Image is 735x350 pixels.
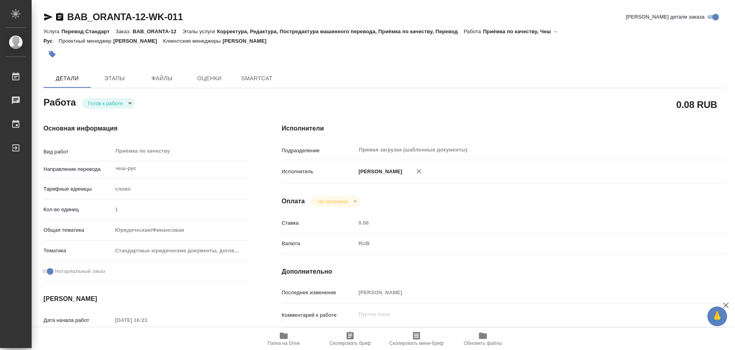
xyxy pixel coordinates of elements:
[82,98,135,109] div: Готов к работе
[315,198,350,205] button: Не оплачена
[389,341,443,346] span: Скопировать мини-бриф
[464,28,483,34] p: Работа
[43,124,250,133] h4: Основная информация
[282,311,356,319] p: Комментарий к работе
[86,100,125,107] button: Готов к работе
[282,168,356,176] p: Исполнитель
[96,74,134,83] span: Этапы
[43,185,112,193] p: Тарифные единицы
[317,328,383,350] button: Скопировать бриф
[43,294,250,304] h4: [PERSON_NAME]
[450,328,516,350] button: Обновить файлы
[356,237,689,250] div: RUB
[61,28,115,34] p: Перевод Стандарт
[410,163,428,180] button: Удалить исполнителя
[251,328,317,350] button: Папка на Drive
[43,95,76,109] h2: Работа
[383,328,450,350] button: Скопировать мини-бриф
[163,38,223,44] p: Клиентские менеджеры
[356,168,402,176] p: [PERSON_NAME]
[217,28,464,34] p: Корректура, Редактура, Постредактура машинного перевода, Приёмка по качеству, Перевод
[676,98,717,111] h2: 0.08 RUB
[182,28,217,34] p: Этапы услуги
[238,74,276,83] span: SmartCat
[133,28,183,34] p: BAB_ORANTA-12
[190,74,228,83] span: Оценки
[43,165,112,173] p: Направление перевода
[112,182,250,196] div: слово
[282,197,305,206] h4: Оплата
[282,289,356,297] p: Последнее изменение
[67,11,183,22] a: BAB_ORANTA-12-WK-011
[282,219,356,227] p: Ставка
[43,206,112,214] p: Кол-во единиц
[268,341,300,346] span: Папка на Drive
[43,12,53,22] button: Скопировать ссылку для ЯМессенджера
[112,314,181,326] input: Пустое поле
[43,316,112,324] p: Дата начала работ
[707,306,727,326] button: 🙏
[43,226,112,234] p: Общая тематика
[282,124,726,133] h4: Исполнители
[115,28,132,34] p: Заказ:
[626,13,705,21] span: [PERSON_NAME] детали заказа
[55,267,105,275] span: Нотариальный заказ
[112,244,250,257] div: Стандартные юридические документы, договоры, уставы
[48,74,86,83] span: Детали
[43,148,112,156] p: Вид работ
[222,38,272,44] p: [PERSON_NAME]
[55,12,64,22] button: Скопировать ссылку
[58,38,113,44] p: Проектный менеджер
[311,196,360,207] div: Готов к работе
[113,38,163,44] p: [PERSON_NAME]
[710,308,724,325] span: 🙏
[282,147,356,155] p: Подразделение
[356,217,689,229] input: Пустое поле
[356,287,689,298] input: Пустое поле
[143,74,181,83] span: Файлы
[43,28,61,34] p: Услуга
[43,45,61,63] button: Добавить тэг
[112,204,250,215] input: Пустое поле
[282,267,726,276] h4: Дополнительно
[464,341,502,346] span: Обновить файлы
[282,240,356,248] p: Валюта
[43,247,112,255] p: Тематика
[112,223,250,237] div: Юридическая/Финансовая
[329,341,371,346] span: Скопировать бриф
